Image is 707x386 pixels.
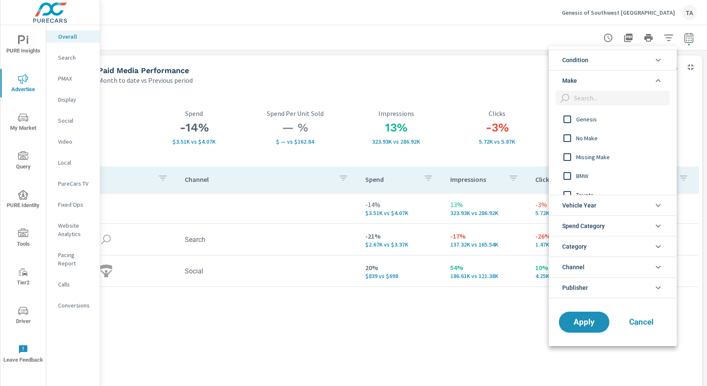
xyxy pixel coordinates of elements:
span: Genesis [576,114,668,124]
span: Make [562,71,577,91]
span: Condition [562,50,588,70]
span: Category [562,236,587,257]
span: BMW [576,171,668,181]
button: Apply [559,312,609,333]
span: Channel [562,257,585,277]
span: Vehicle Year [562,195,596,215]
span: Cancel [625,318,658,326]
span: Spend Category [562,216,605,236]
span: Apply [567,318,601,326]
button: Cancel [616,312,667,333]
input: Search... [571,91,670,105]
div: Missing Make [549,147,675,166]
span: No Make [576,133,668,143]
span: Publisher [562,278,588,298]
div: No Make [549,129,675,147]
div: Toyota [549,185,675,204]
span: Missing Make [576,152,668,162]
div: BMW [549,166,675,185]
ul: filter options [549,46,677,302]
span: Toyota [576,190,668,200]
div: Genesis [549,110,675,129]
